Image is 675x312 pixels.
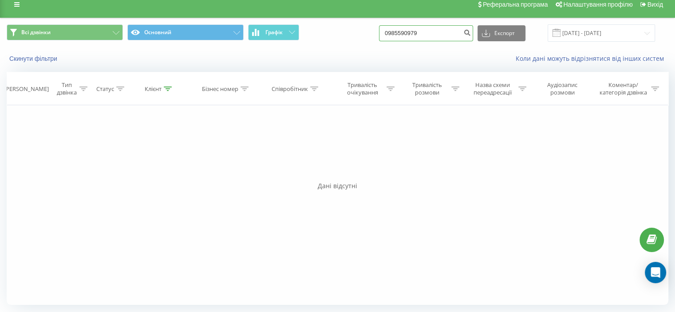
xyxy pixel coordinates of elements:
[7,24,123,40] button: Всі дзвінки
[127,24,244,40] button: Основний
[265,29,283,36] span: Графік
[21,29,51,36] span: Всі дзвінки
[483,1,548,8] span: Реферальна програма
[379,25,473,41] input: Пошук за номером
[563,1,632,8] span: Налаштування профілю
[145,85,162,93] div: Клієнт
[202,85,238,93] div: Бізнес номер
[405,81,449,96] div: Тривалість розмови
[248,24,299,40] button: Графік
[272,85,308,93] div: Співробітник
[647,1,663,8] span: Вихід
[645,262,666,283] div: Open Intercom Messenger
[537,81,588,96] div: Аудіозапис розмови
[7,55,62,63] button: Скинути фільтри
[56,81,77,96] div: Тип дзвінка
[597,81,649,96] div: Коментар/категорія дзвінка
[4,85,49,93] div: [PERSON_NAME]
[7,182,668,190] div: Дані відсутні
[478,25,525,41] button: Експорт
[96,85,114,93] div: Статус
[470,81,516,96] div: Назва схеми переадресації
[340,81,385,96] div: Тривалість очікування
[516,54,668,63] a: Коли дані можуть відрізнятися вiд інших систем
